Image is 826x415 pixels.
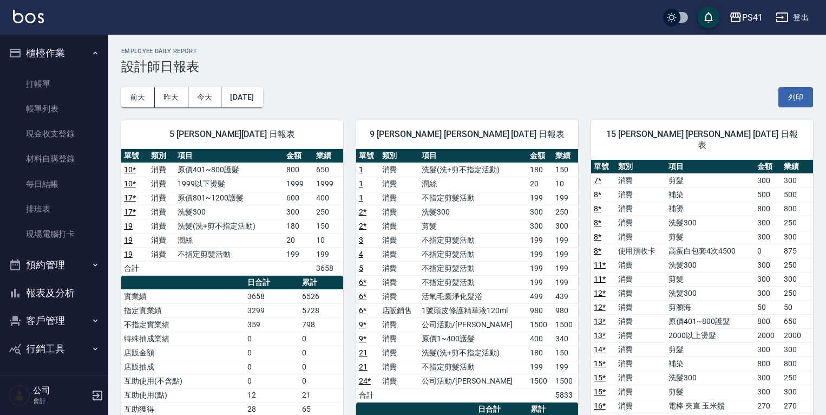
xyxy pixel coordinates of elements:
td: 359 [245,317,299,332]
td: 980 [553,303,578,317]
td: 3658 [245,289,299,303]
td: 消費 [379,289,419,303]
td: 電棒 夾直 玉米鬚 [666,399,755,413]
td: 0 [245,346,299,360]
td: 店販金額 [121,346,245,360]
td: 洗髮(洗+剪不指定活動) [175,219,284,233]
td: 消費 [379,191,419,205]
td: 300 [781,272,813,286]
a: 19 [124,236,133,244]
th: 項目 [666,160,755,174]
td: 剪髮 [419,219,527,233]
td: 199 [553,233,578,247]
td: 原價1~400護髮 [419,332,527,346]
a: 現場電腦打卡 [4,222,104,247]
td: 不指定剪髮活動 [419,261,527,275]
td: 500 [755,187,781,202]
td: 消費 [379,205,419,219]
td: 300 [755,230,781,244]
td: 21 [299,388,343,402]
span: 5 [PERSON_NAME][DATE] 日報表 [134,129,330,140]
a: 21 [359,348,368,357]
td: 消費 [148,163,175,177]
td: 800 [755,202,781,216]
td: 250 [313,205,343,219]
td: 300 [781,173,813,187]
td: 400 [527,332,553,346]
td: 2000 [755,328,781,342]
td: 300 [781,230,813,244]
th: 類別 [615,160,666,174]
td: 2000 [781,328,813,342]
td: 800 [781,356,813,371]
td: 活氧毛囊淨化髮浴 [419,289,527,303]
td: 消費 [379,346,419,360]
td: 199 [284,247,313,261]
td: 消費 [615,272,666,286]
th: 單號 [591,160,615,174]
td: 300 [755,216,781,230]
td: 原價401~800護髮 [175,163,284,177]
td: 消費 [615,187,666,202]
td: 消費 [148,191,175,205]
td: 3658 [313,261,343,275]
td: 店販抽成 [121,360,245,374]
button: 報表及分析 [4,279,104,307]
button: [DATE] [221,87,263,107]
a: 打帳單 [4,72,104,96]
td: 199 [553,191,578,205]
td: 300 [755,342,781,356]
td: 消費 [148,205,175,219]
td: 800 [284,163,313,177]
td: 300 [755,286,781,300]
a: 材料自購登錄 [4,146,104,171]
a: 19 [124,222,133,230]
th: 業績 [553,149,578,163]
td: 300 [755,371,781,385]
td: 潤絲 [175,233,284,247]
td: 0 [755,244,781,258]
td: 實業績 [121,289,245,303]
h3: 設計師日報表 [121,59,813,74]
td: 300 [553,219,578,233]
td: 洗髮(洗+剪不指定活動) [419,163,527,177]
td: 原價401~800護髮 [666,314,755,328]
td: 300 [781,385,813,399]
td: 50 [755,300,781,314]
a: 4 [359,250,363,258]
td: 250 [781,216,813,230]
td: 消費 [379,233,419,247]
a: 5 [359,264,363,273]
td: 5728 [299,303,343,317]
td: 150 [553,346,578,360]
td: 不指定剪髮活動 [419,247,527,261]
td: 650 [781,314,813,328]
td: 0 [299,360,343,374]
td: 消費 [379,317,419,332]
td: 270 [755,399,781,413]
td: 消費 [379,219,419,233]
td: 10 [313,233,343,247]
th: 類別 [148,149,175,163]
td: 合計 [356,388,379,402]
td: 800 [781,202,813,216]
td: 6526 [299,289,343,303]
td: 消費 [615,371,666,385]
td: 消費 [615,202,666,216]
td: 洗髮300 [175,205,284,219]
td: 150 [553,163,578,177]
td: 1500 [553,317,578,332]
td: 300 [755,272,781,286]
td: 0 [299,346,343,360]
th: 業績 [313,149,343,163]
td: 800 [755,314,781,328]
td: 潤絲 [419,177,527,191]
p: 會計 [33,396,88,406]
td: 199 [527,191,553,205]
td: 650 [313,163,343,177]
td: 300 [284,205,313,219]
td: 高蛋白包套4次4500 [666,244,755,258]
td: 0 [245,360,299,374]
th: 項目 [175,149,284,163]
td: 剪髮 [666,272,755,286]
